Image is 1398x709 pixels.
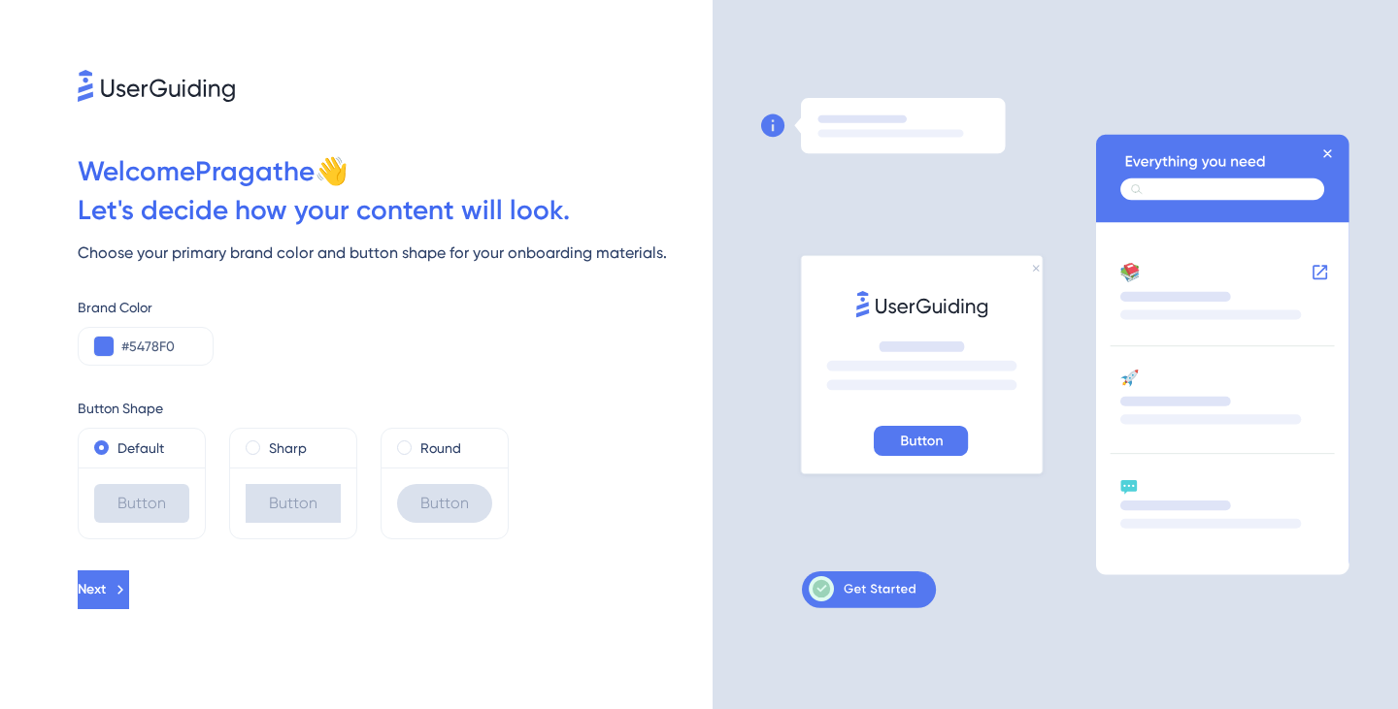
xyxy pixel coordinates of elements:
[78,397,713,420] div: Button Shape
[78,152,713,191] div: Welcome Pragathe 👋
[117,436,164,460] label: Default
[78,578,106,601] span: Next
[397,484,492,523] div: Button
[78,191,713,230] div: Let ' s decide how your content will look.
[78,570,129,609] button: Next
[420,436,461,460] label: Round
[94,484,189,523] div: Button
[246,484,341,523] div: Button
[78,296,713,319] div: Brand Color
[78,242,713,265] div: Choose your primary brand color and button shape for your onboarding materials.
[269,436,307,460] label: Sharp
